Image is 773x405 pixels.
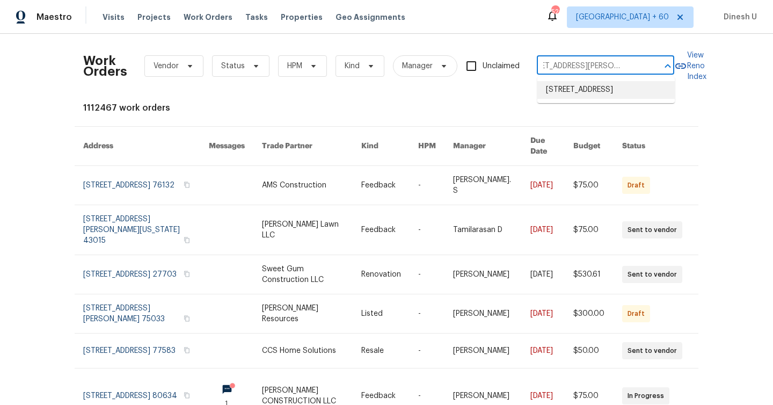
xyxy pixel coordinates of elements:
th: Messages [200,127,253,166]
td: Listed [353,294,410,334]
td: [PERSON_NAME] Lawn LLC [253,205,353,255]
span: Status [221,61,245,71]
span: Properties [281,12,323,23]
a: View Reno Index [674,50,706,82]
th: Status [614,127,698,166]
td: - [410,334,444,368]
th: Address [75,127,200,166]
td: - [410,255,444,294]
td: Resale [353,334,410,368]
td: Sweet Gum Construction LLC [253,255,353,294]
td: [PERSON_NAME] [444,255,522,294]
span: Maestro [37,12,72,23]
td: [PERSON_NAME]. S [444,166,522,205]
span: Visits [103,12,125,23]
span: Geo Assignments [336,12,405,23]
span: Projects [137,12,171,23]
th: Budget [565,127,614,166]
td: [PERSON_NAME] [444,334,522,368]
th: HPM [410,127,444,166]
span: Unclaimed [483,61,520,72]
button: Copy Address [182,235,192,245]
td: - [410,294,444,334]
td: - [410,205,444,255]
li: [STREET_ADDRESS] [537,81,675,99]
button: Copy Address [182,180,192,190]
span: [GEOGRAPHIC_DATA] + 60 [576,12,669,23]
span: Dinesh U [719,12,757,23]
div: 1112467 work orders [83,103,690,113]
th: Kind [353,127,410,166]
td: Renovation [353,255,410,294]
td: [PERSON_NAME] [444,294,522,334]
span: Work Orders [184,12,232,23]
span: Kind [345,61,360,71]
span: HPM [287,61,302,71]
button: Copy Address [182,345,192,355]
span: Manager [402,61,433,71]
th: Due Date [522,127,565,166]
span: Tasks [245,13,268,21]
td: AMS Construction [253,166,353,205]
th: Manager [444,127,522,166]
button: Copy Address [182,390,192,400]
div: 520 [551,6,559,17]
input: Enter in an address [537,58,644,75]
td: - [410,166,444,205]
button: Close [660,59,675,74]
button: Copy Address [182,269,192,279]
td: Feedback [353,205,410,255]
td: Tamilarasan D [444,205,522,255]
button: Copy Address [182,314,192,323]
td: [PERSON_NAME] Resources [253,294,353,334]
td: Feedback [353,166,410,205]
span: Vendor [154,61,179,71]
h2: Work Orders [83,55,127,77]
th: Trade Partner [253,127,353,166]
td: CCS Home Solutions [253,334,353,368]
